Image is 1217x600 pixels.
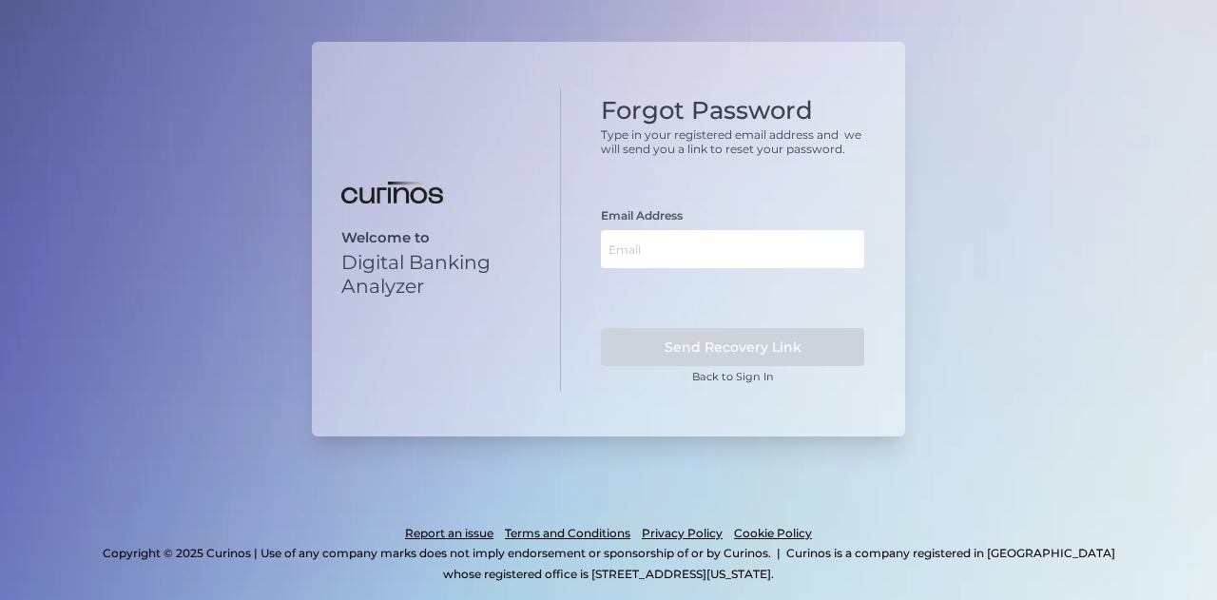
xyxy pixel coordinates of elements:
[601,208,683,223] label: Email Address
[692,370,774,383] a: Back to Sign In
[601,328,864,366] button: Send Recovery Link
[642,523,723,544] a: Privacy Policy
[601,230,864,268] input: Email
[734,523,812,544] a: Cookie Policy
[443,546,1115,581] p: Curinos is a company registered in [GEOGRAPHIC_DATA] whose registered office is [STREET_ADDRESS][...
[341,229,543,246] p: Welcome to
[405,523,493,544] a: Report an issue
[341,250,543,298] p: Digital Banking Analyzer
[103,546,771,560] p: Copyright © 2025 Curinos | Use of any company marks does not imply endorsement or sponsorship of ...
[341,182,443,204] img: Digital Banking Analyzer
[601,127,864,156] p: Type in your registered email address and we will send you a link to reset your password.
[505,523,630,544] a: Terms and Conditions
[601,96,864,126] h1: Forgot Password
